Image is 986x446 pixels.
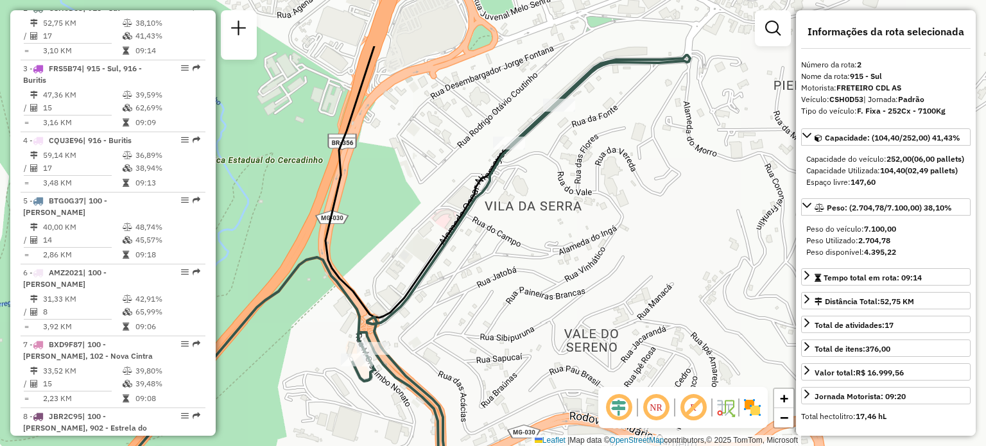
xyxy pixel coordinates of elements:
[856,411,887,421] strong: 17,46 hL
[42,89,122,101] td: 47,36 KM
[135,248,200,261] td: 09:18
[135,149,200,162] td: 36,89%
[23,44,30,57] td: =
[801,292,971,309] a: Distância Total:52,75 KM
[42,30,122,42] td: 17
[678,392,709,423] span: Exibir rótulo
[774,389,793,408] a: Zoom in
[23,135,132,145] span: 4 -
[135,17,200,30] td: 38,10%
[742,397,763,418] img: Exibir/Ocultar setores
[42,149,122,162] td: 59,14 KM
[123,32,132,40] i: % de utilização da cubagem
[123,223,132,231] i: % de utilização do peso
[30,91,38,99] i: Distância Total
[123,395,129,402] i: Tempo total em rota
[23,176,30,189] td: =
[30,164,38,172] i: Total de Atividades
[135,44,200,57] td: 09:14
[181,64,189,72] em: Opções
[135,305,200,318] td: 65,99%
[801,268,971,286] a: Tempo total em rota: 09:14
[760,15,786,41] a: Exibir filtros
[780,390,788,406] span: +
[774,408,793,427] a: Zoom out
[30,223,38,231] i: Distância Total
[49,268,83,277] span: AMZ2021
[824,273,922,282] span: Tempo total em rota: 09:14
[42,248,122,261] td: 2,86 KM
[23,162,30,175] td: /
[123,179,129,187] i: Tempo total em rota
[858,236,890,245] strong: 2.704,78
[135,392,200,405] td: 09:08
[49,3,83,13] span: CSH0D53
[23,248,30,261] td: =
[226,15,252,44] a: Nova sessão e pesquisa
[23,320,30,333] td: =
[806,176,965,188] div: Espaço livre:
[42,305,122,318] td: 8
[123,47,129,55] i: Tempo total em rota
[801,71,971,82] div: Nome da rota:
[83,135,132,145] span: | 916 - Buritis
[123,380,132,388] i: % de utilização da cubagem
[23,64,142,85] span: | 915 - Sul, 916 - Buritis
[30,308,38,316] i: Total de Atividades
[42,221,122,234] td: 40,00 KM
[135,30,200,42] td: 41,43%
[780,409,788,425] span: −
[567,436,569,445] span: |
[23,377,30,390] td: /
[42,392,122,405] td: 2,23 KM
[850,71,882,81] strong: 915 - Sul
[857,106,946,116] strong: F. Fixa - 252Cx - 7100Kg
[863,94,924,104] span: | Jornada:
[181,136,189,144] em: Opções
[135,320,200,333] td: 09:06
[30,295,38,303] i: Distância Total
[801,59,971,71] div: Número da rota:
[815,296,914,307] div: Distância Total:
[535,436,566,445] a: Leaflet
[912,154,964,164] strong: (06,00 pallets)
[23,411,147,444] span: 8 -
[42,293,122,305] td: 31,33 KM
[42,377,122,390] td: 15
[815,391,906,402] div: Jornada Motorista: 09:20
[193,64,200,72] em: Rota exportada
[49,411,82,421] span: JBR2C95
[801,218,971,263] div: Peso: (2.704,78/7.100,00) 38,10%
[123,119,129,126] i: Tempo total em rota
[23,116,30,129] td: =
[181,412,189,420] em: Opções
[135,162,200,175] td: 38,94%
[715,397,736,418] img: Fluxo de ruas
[23,196,107,217] span: 5 -
[123,323,129,330] i: Tempo total em rota
[135,365,200,377] td: 39,80%
[864,224,896,234] strong: 7.100,00
[801,198,971,216] a: Peso: (2.704,78/7.100,00) 38,10%
[42,176,122,189] td: 3,48 KM
[23,30,30,42] td: /
[887,154,912,164] strong: 252,00
[801,94,971,105] div: Veículo:
[801,339,971,357] a: Total de itens:376,00
[42,44,122,57] td: 3,10 KM
[806,246,965,258] div: Peso disponível:
[123,295,132,303] i: % de utilização do peso
[806,153,965,165] div: Capacidade do veículo:
[123,308,132,316] i: % de utilização da cubagem
[905,166,958,175] strong: (02,49 pallets)
[801,148,971,193] div: Capacidade: (104,40/252,00) 41,43%
[815,343,890,355] div: Total de itens:
[23,234,30,246] td: /
[815,320,894,330] span: Total de atividades:
[801,26,971,38] h4: Informações da rota selecionada
[123,236,132,244] i: % de utilização da cubagem
[806,235,965,246] div: Peso Utilizado:
[801,82,971,94] div: Motorista:
[23,305,30,318] td: /
[30,32,38,40] i: Total de Atividades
